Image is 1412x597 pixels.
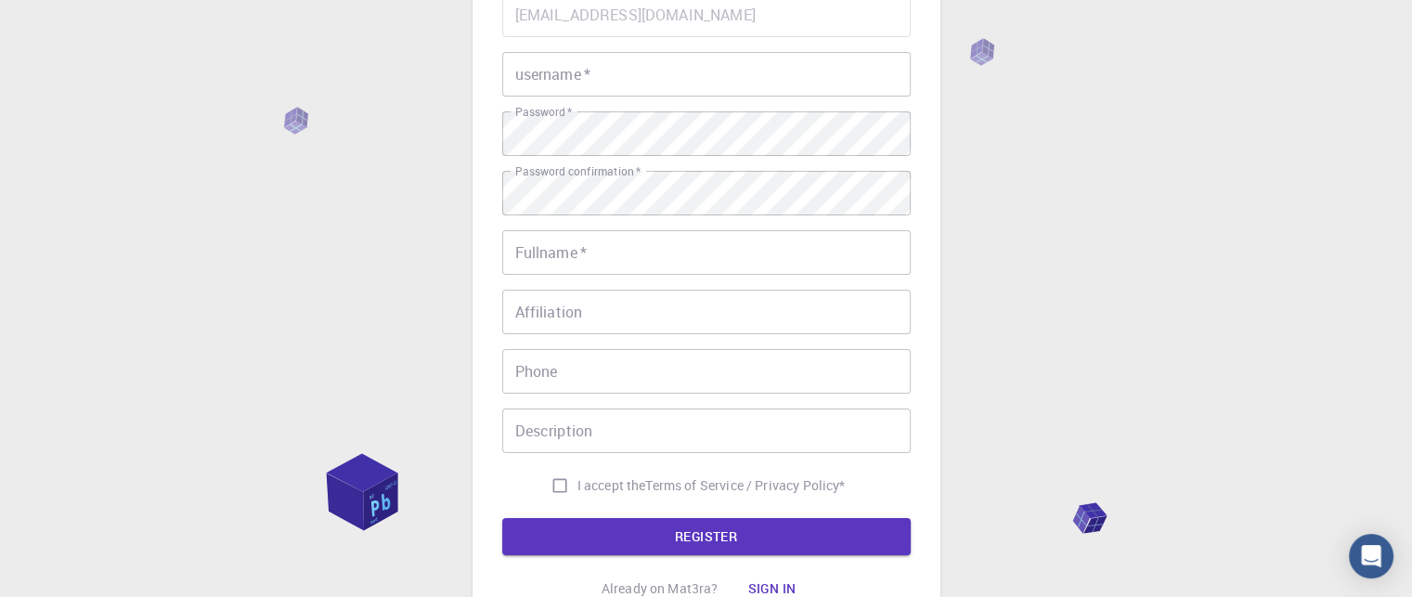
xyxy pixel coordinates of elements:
[1349,534,1393,578] div: Open Intercom Messenger
[645,476,845,495] p: Terms of Service / Privacy Policy *
[515,104,572,120] label: Password
[577,476,646,495] span: I accept the
[645,476,845,495] a: Terms of Service / Privacy Policy*
[515,163,641,179] label: Password confirmation
[502,518,911,555] button: REGISTER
